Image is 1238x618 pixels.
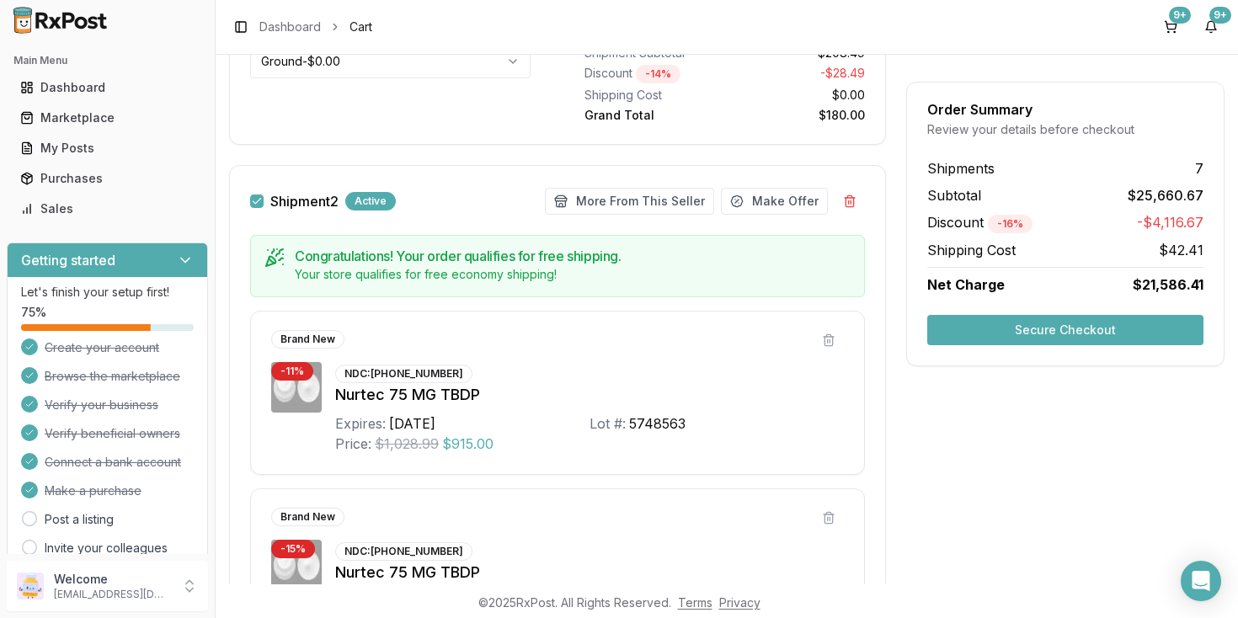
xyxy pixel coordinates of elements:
div: Brand New [271,508,344,526]
span: Shipping Cost [927,240,1016,260]
button: 9+ [1157,13,1184,40]
span: $1,028.99 [375,434,439,454]
div: My Posts [20,140,195,157]
div: NDC: [PHONE_NUMBER] [335,542,472,561]
p: [EMAIL_ADDRESS][DOMAIN_NAME] [54,588,171,601]
div: Marketplace [20,109,195,126]
span: Verify your business [45,397,158,413]
div: $180.00 [732,107,866,124]
div: - 16 % [988,215,1033,233]
span: Subtotal [927,185,981,205]
span: Verify beneficial owners [45,425,180,442]
button: My Posts [7,135,208,162]
a: Terms [678,595,712,610]
span: Shipment 2 [270,194,339,208]
div: $0.00 [732,87,866,104]
button: Marketplace [7,104,208,131]
span: Cart [350,19,372,35]
div: - 14 % [636,65,680,83]
img: User avatar [17,573,44,599]
div: Active [345,192,396,210]
button: Dashboard [7,74,208,101]
p: Let's finish your setup first! [21,284,194,301]
img: Nurtec 75 MG TBDP [271,362,322,413]
div: Expires: [335,413,386,434]
h2: Main Menu [13,54,201,67]
a: Invite your colleagues [45,540,168,557]
button: 9+ [1198,13,1225,40]
a: Privacy [719,595,760,610]
span: $25,660.67 [1128,185,1203,205]
span: Make a purchase [45,482,141,499]
div: Grand Total [584,107,718,124]
button: Sales [7,195,208,222]
span: Discount [927,214,1033,231]
div: Nurtec 75 MG TBDP [335,383,844,407]
div: - 15 % [271,540,315,558]
div: Purchases [20,170,195,187]
span: $21,586.41 [1133,274,1203,295]
div: Price: [335,434,371,454]
button: More From This Seller [545,188,714,215]
a: Marketplace [13,103,201,133]
div: Review your details before checkout [927,121,1203,138]
a: Sales [13,194,201,224]
button: Purchases [7,165,208,192]
a: Dashboard [13,72,201,103]
div: Dashboard [20,79,195,96]
div: Shipping Cost [584,87,718,104]
span: Net Charge [927,276,1005,293]
span: Browse the marketplace [45,368,180,385]
button: Secure Checkout [927,315,1203,345]
img: Nurtec 75 MG TBDP [271,540,322,590]
div: NDC: [PHONE_NUMBER] [335,365,472,383]
div: Your store qualifies for free economy shipping! [295,266,851,283]
a: Dashboard [259,19,321,35]
div: [DATE] [389,413,435,434]
div: Open Intercom Messenger [1181,561,1221,601]
span: $915.00 [442,434,494,454]
span: 7 [1195,158,1203,178]
a: Post a listing [45,511,114,528]
div: 9+ [1209,7,1231,24]
nav: breadcrumb [259,19,372,35]
span: 75 % [21,304,46,321]
span: Shipments [927,158,995,178]
img: RxPost Logo [7,7,115,34]
div: Brand New [271,330,344,349]
div: 9+ [1169,7,1191,24]
div: Lot #: [590,413,626,434]
a: Purchases [13,163,201,194]
h3: Getting started [21,250,115,270]
span: Connect a bank account [45,454,181,471]
h5: Congratulations! Your order qualifies for free shipping. [295,249,851,263]
div: - 11 % [271,362,313,381]
span: $42.41 [1159,240,1203,260]
span: -$4,116.67 [1137,212,1203,233]
div: Nurtec 75 MG TBDP [335,561,844,584]
button: Make Offer [721,188,828,215]
div: - $28.49 [732,65,866,83]
div: Order Summary [927,103,1203,116]
span: Create your account [45,339,159,356]
div: 5748563 [629,413,686,434]
a: My Posts [13,133,201,163]
div: Sales [20,200,195,217]
p: Welcome [54,571,171,588]
div: Discount [584,65,718,83]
